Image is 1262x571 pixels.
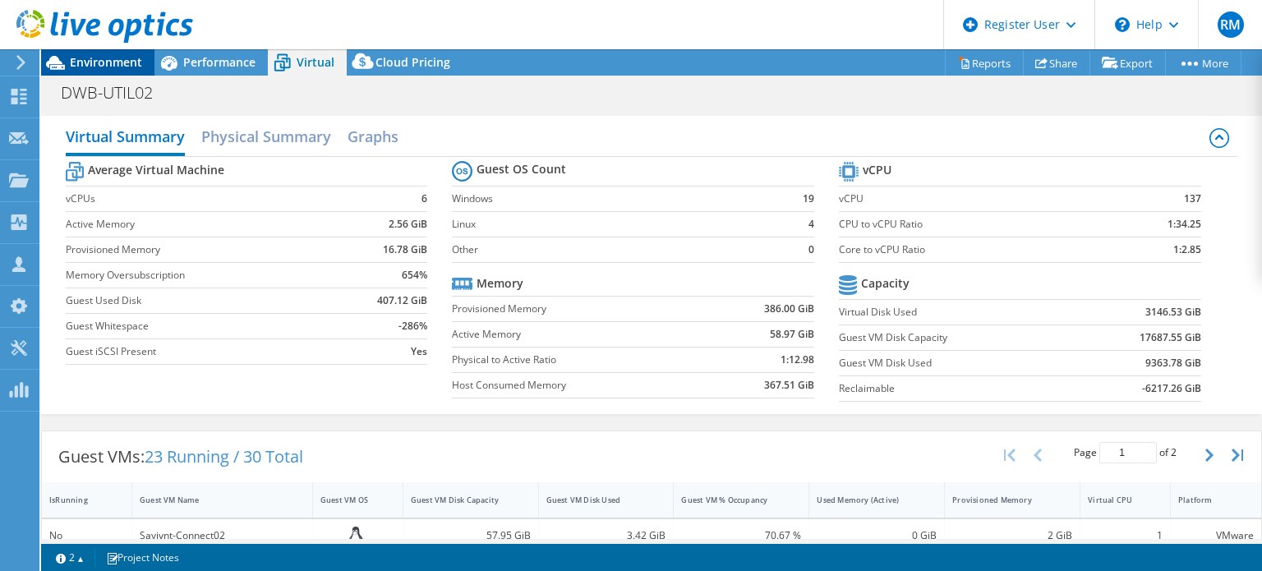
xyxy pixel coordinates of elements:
[781,352,814,368] b: 1:12.98
[70,54,142,70] span: Environment
[66,191,341,207] label: vCPUs
[1173,242,1201,258] b: 1:2.85
[839,191,1106,207] label: vCPU
[1178,527,1254,545] div: VMware
[1099,442,1157,463] input: jump to page
[94,547,191,568] a: Project Notes
[1089,50,1166,76] a: Export
[839,355,1075,371] label: Guest VM Disk Used
[1165,50,1241,76] a: More
[66,292,341,309] label: Guest Used Disk
[863,162,891,178] b: vCPU
[1088,495,1143,505] div: Virtual CPU
[808,216,814,233] b: 4
[1142,380,1201,397] b: -6217.26 GiB
[348,120,398,153] h2: Graphs
[546,495,647,505] div: Guest VM Disk Used
[320,495,375,505] div: Guest VM OS
[817,527,937,545] div: 0 GiB
[389,216,427,233] b: 2.56 GiB
[411,343,427,360] b: Yes
[808,242,814,258] b: 0
[452,377,709,394] label: Host Consumed Memory
[477,275,523,292] b: Memory
[421,191,427,207] b: 6
[1023,50,1090,76] a: Share
[66,242,341,258] label: Provisioned Memory
[44,547,95,568] a: 2
[546,527,666,545] div: 3.42 GiB
[681,527,801,545] div: 70.67 %
[803,191,814,207] b: 19
[861,275,910,292] b: Capacity
[1145,355,1201,371] b: 9363.78 GiB
[1218,12,1244,38] span: RM
[452,326,709,343] label: Active Memory
[297,54,334,70] span: Virtual
[1115,17,1130,32] svg: \n
[1168,216,1201,233] b: 1:34.25
[1088,527,1163,545] div: 1
[402,267,427,283] b: 654%
[140,495,285,505] div: Guest VM Name
[66,120,185,156] h2: Virtual Summary
[411,527,531,545] div: 57.95 GiB
[477,161,566,177] b: Guest OS Count
[66,216,341,233] label: Active Memory
[66,343,341,360] label: Guest iSCSI Present
[398,318,427,334] b: -286%
[764,301,814,317] b: 386.00 GiB
[952,495,1052,505] div: Provisioned Memory
[53,84,178,102] h1: DWB-UTIL02
[49,527,124,545] div: No
[88,162,224,178] b: Average Virtual Machine
[839,216,1106,233] label: CPU to vCPU Ratio
[817,495,917,505] div: Used Memory (Active)
[1140,329,1201,346] b: 17687.55 GiB
[1184,191,1201,207] b: 137
[1178,495,1234,505] div: Platform
[764,377,814,394] b: 367.51 GiB
[49,495,104,505] div: IsRunning
[1171,445,1177,459] span: 2
[66,318,341,334] label: Guest Whitespace
[839,304,1075,320] label: Virtual Disk Used
[66,267,341,283] label: Memory Oversubscription
[1074,442,1177,463] span: Page of
[375,54,450,70] span: Cloud Pricing
[383,242,427,258] b: 16.78 GiB
[681,495,781,505] div: Guest VM % Occupancy
[452,242,781,258] label: Other
[839,242,1106,258] label: Core to vCPU Ratio
[411,495,511,505] div: Guest VM Disk Capacity
[452,216,781,233] label: Linux
[839,329,1075,346] label: Guest VM Disk Capacity
[952,527,1072,545] div: 2 GiB
[452,191,781,207] label: Windows
[145,445,303,467] span: 23 Running / 30 Total
[452,352,709,368] label: Physical to Active Ratio
[452,301,709,317] label: Provisioned Memory
[42,431,320,482] div: Guest VMs:
[377,292,427,309] b: 407.12 GiB
[839,380,1075,397] label: Reclaimable
[770,326,814,343] b: 58.97 GiB
[183,54,256,70] span: Performance
[201,120,331,153] h2: Physical Summary
[945,50,1024,76] a: Reports
[1145,304,1201,320] b: 3146.53 GiB
[140,527,305,545] div: Saviynt-Connect02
